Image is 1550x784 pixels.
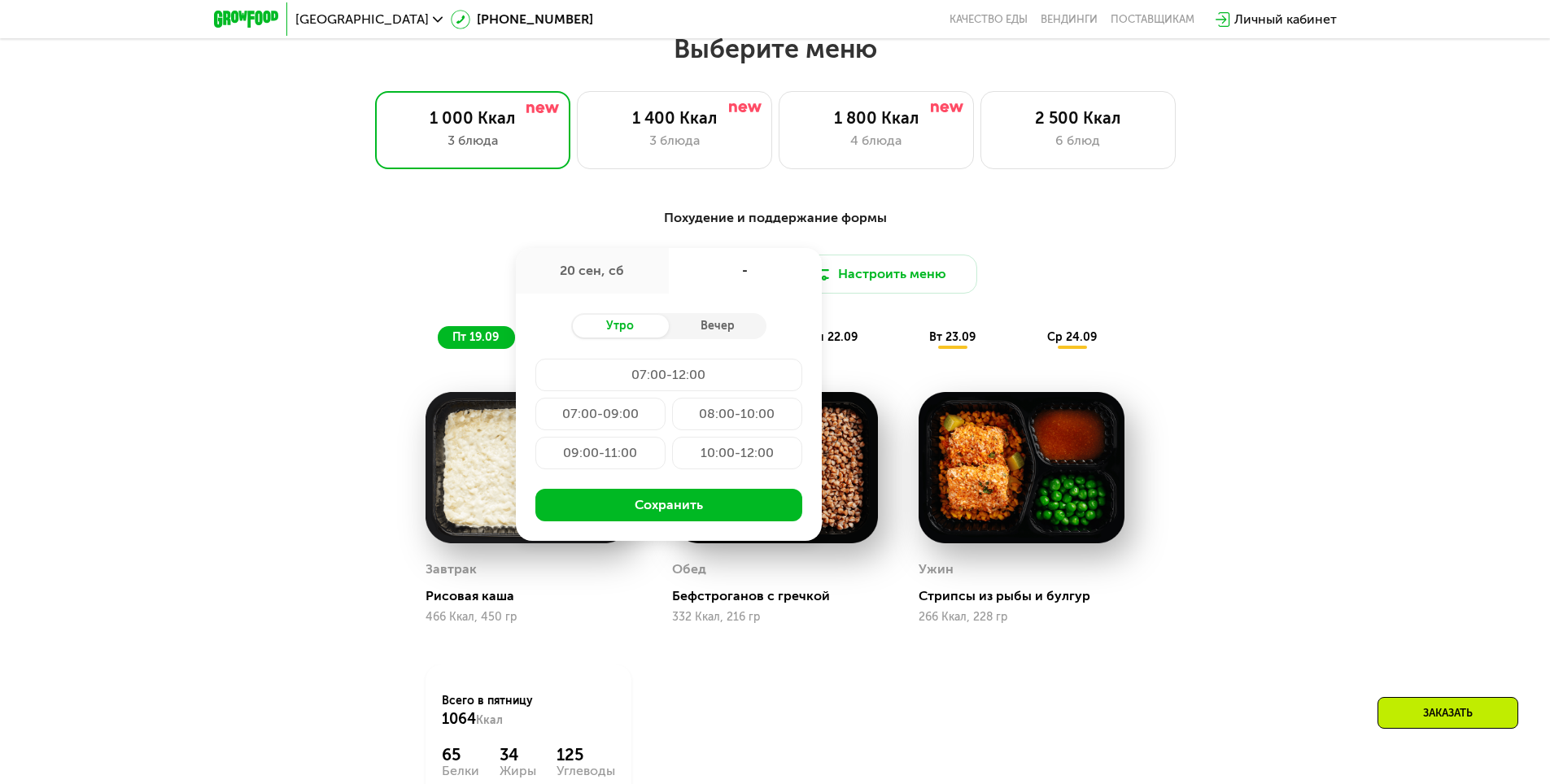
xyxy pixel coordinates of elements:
[669,315,766,338] div: Вечер
[535,489,802,521] button: Сохранить
[535,437,666,469] div: 09:00-11:00
[294,208,1257,229] div: Похудение и поддержание формы
[52,33,1498,65] h2: Выберите меню
[476,713,503,727] span: Ккал
[557,745,615,764] div: 125
[442,693,615,729] div: Всего в пятницу
[669,248,822,294] div: -
[796,108,957,128] div: 1 800 Ккал
[426,611,631,624] div: 466 Ккал, 450 гр
[998,131,1159,150] div: 6 блюд
[392,131,553,150] div: 3 блюда
[516,248,669,294] div: 20 сен, сб
[998,108,1159,128] div: 2 500 Ккал
[442,745,479,764] div: 65
[535,398,666,430] div: 07:00-09:00
[594,131,755,150] div: 3 блюда
[672,398,802,430] div: 08:00-10:00
[594,108,755,128] div: 1 400 Ккал
[672,588,891,604] div: Бефстроганов с гречкой
[295,13,429,26] span: [GEOGRAPHIC_DATA]
[571,315,669,338] div: Утро
[672,557,706,581] div: Обед
[426,588,644,604] div: Рисовая каша
[557,764,615,777] div: Углеводы
[950,13,1028,26] a: Качество еды
[1111,13,1194,26] div: поставщикам
[426,557,477,581] div: Завтрак
[392,108,553,128] div: 1 000 Ккал
[1047,330,1097,344] span: ср 24.09
[442,710,476,728] span: 1064
[1378,697,1518,729] div: Заказать
[919,588,1137,604] div: Стрипсы из рыбы и булгур
[672,611,878,624] div: 332 Ккал, 216 гр
[796,131,957,150] div: 4 блюда
[1234,10,1337,29] div: Личный кабинет
[809,330,858,344] span: пн 22.09
[919,557,954,581] div: Ужин
[919,611,1124,624] div: 266 Ккал, 228 гр
[451,10,593,29] a: [PHONE_NUMBER]
[500,764,536,777] div: Жиры
[782,255,977,294] button: Настроить меню
[452,330,499,344] span: пт 19.09
[500,745,536,764] div: 34
[929,330,976,344] span: вт 23.09
[672,437,802,469] div: 10:00-12:00
[1041,13,1098,26] a: Вендинги
[442,764,479,777] div: Белки
[535,359,802,391] div: 07:00-12:00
